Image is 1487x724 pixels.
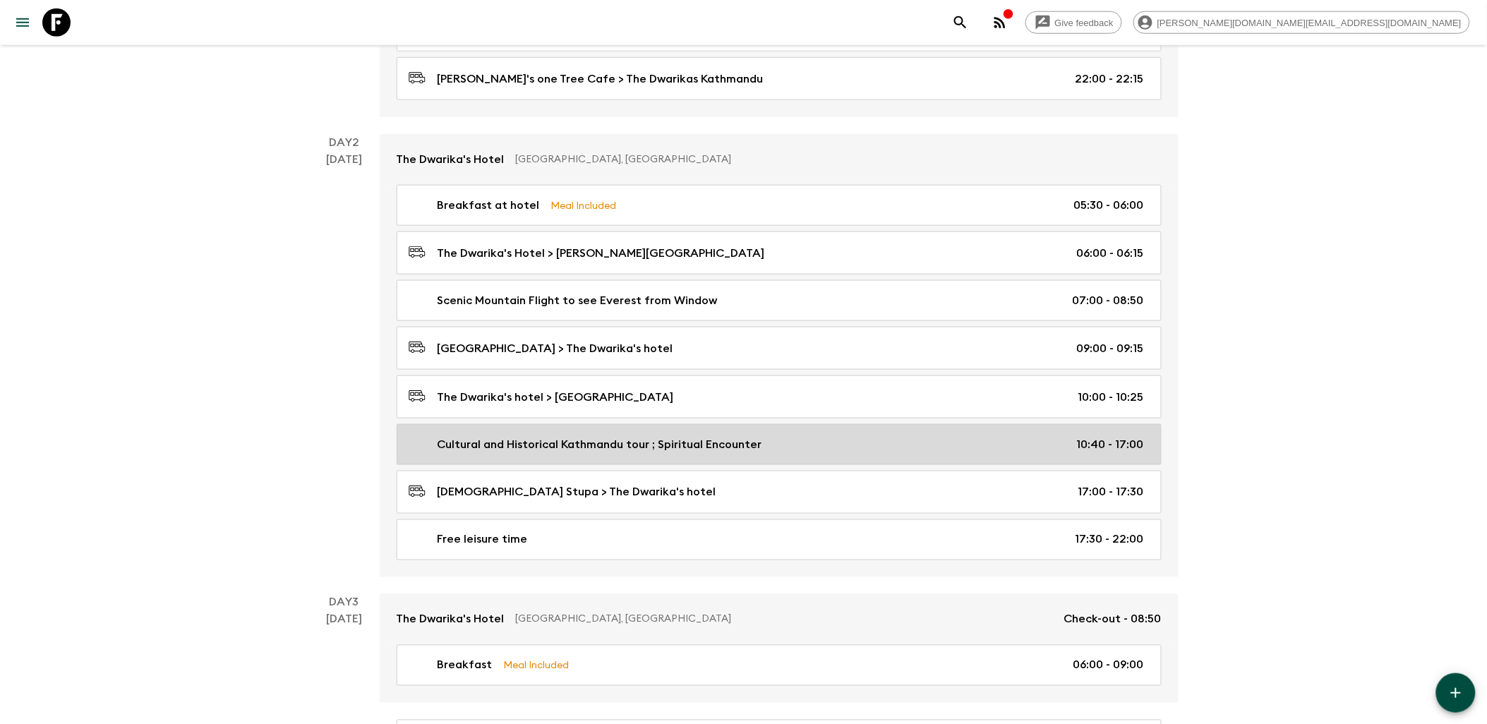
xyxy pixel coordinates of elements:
[397,424,1162,465] a: Cultural and Historical Kathmandu tour ; Spiritual Encounter10:40 - 17:00
[397,611,505,628] p: The Dwarika's Hotel
[380,134,1179,185] a: The Dwarika's Hotel[GEOGRAPHIC_DATA], [GEOGRAPHIC_DATA]
[1133,11,1470,34] div: [PERSON_NAME][DOMAIN_NAME][EMAIL_ADDRESS][DOMAIN_NAME]
[397,57,1162,100] a: [PERSON_NAME]'s one Tree Cafe > The Dwarikas Kathmandu22:00 - 22:15
[438,657,493,674] p: Breakfast
[397,471,1162,514] a: [DEMOGRAPHIC_DATA] Stupa > The Dwarika's hotel17:00 - 17:30
[397,231,1162,274] a: The Dwarika's Hotel > [PERSON_NAME][GEOGRAPHIC_DATA]06:00 - 06:15
[1078,484,1144,501] p: 17:00 - 17:30
[516,613,1053,627] p: [GEOGRAPHIC_DATA], [GEOGRAPHIC_DATA]
[1077,340,1144,357] p: 09:00 - 09:15
[438,71,764,88] p: [PERSON_NAME]'s one Tree Cafe > The Dwarikas Kathmandu
[397,645,1162,686] a: BreakfastMeal Included06:00 - 09:00
[438,197,540,214] p: Breakfast at hotel
[438,436,762,453] p: Cultural and Historical Kathmandu tour ; Spiritual Encounter
[309,594,380,611] p: Day 3
[516,152,1150,167] p: [GEOGRAPHIC_DATA], [GEOGRAPHIC_DATA]
[1077,245,1144,262] p: 06:00 - 06:15
[380,594,1179,645] a: The Dwarika's Hotel[GEOGRAPHIC_DATA], [GEOGRAPHIC_DATA]Check-out - 08:50
[1025,11,1122,34] a: Give feedback
[438,292,718,309] p: Scenic Mountain Flight to see Everest from Window
[1076,531,1144,548] p: 17:30 - 22:00
[397,151,505,168] p: The Dwarika's Hotel
[1047,18,1121,28] span: Give feedback
[1073,292,1144,309] p: 07:00 - 08:50
[1150,18,1469,28] span: [PERSON_NAME][DOMAIN_NAME][EMAIL_ADDRESS][DOMAIN_NAME]
[326,151,362,577] div: [DATE]
[1064,611,1162,628] p: Check-out - 08:50
[397,280,1162,321] a: Scenic Mountain Flight to see Everest from Window07:00 - 08:50
[1073,657,1144,674] p: 06:00 - 09:00
[1078,389,1144,406] p: 10:00 - 10:25
[8,8,37,37] button: menu
[397,327,1162,370] a: [GEOGRAPHIC_DATA] > The Dwarika's hotel09:00 - 09:15
[1074,197,1144,214] p: 05:30 - 06:00
[946,8,975,37] button: search adventures
[438,531,528,548] p: Free leisure time
[551,198,617,213] p: Meal Included
[438,245,765,262] p: The Dwarika's Hotel > [PERSON_NAME][GEOGRAPHIC_DATA]
[438,484,716,501] p: [DEMOGRAPHIC_DATA] Stupa > The Dwarika's hotel
[397,185,1162,226] a: Breakfast at hotelMeal Included05:30 - 06:00
[397,375,1162,418] a: The Dwarika's hotel > [GEOGRAPHIC_DATA]10:00 - 10:25
[1077,436,1144,453] p: 10:40 - 17:00
[504,658,570,673] p: Meal Included
[309,134,380,151] p: Day 2
[438,340,673,357] p: [GEOGRAPHIC_DATA] > The Dwarika's hotel
[1076,71,1144,88] p: 22:00 - 22:15
[438,389,674,406] p: The Dwarika's hotel > [GEOGRAPHIC_DATA]
[397,519,1162,560] a: Free leisure time17:30 - 22:00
